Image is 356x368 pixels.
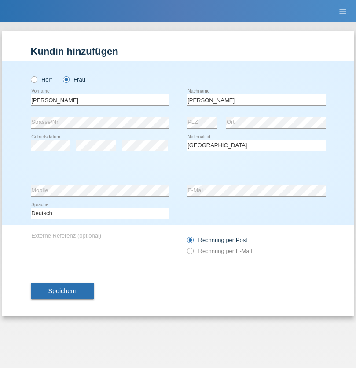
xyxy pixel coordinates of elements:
span: Speichern [48,287,77,294]
label: Herr [31,76,53,83]
h1: Kundin hinzufügen [31,46,326,57]
input: Herr [31,76,37,82]
label: Rechnung per E-Mail [187,248,252,254]
i: menu [338,7,347,16]
button: Speichern [31,283,94,300]
input: Rechnung per Post [187,237,193,248]
label: Frau [63,76,85,83]
input: Rechnung per E-Mail [187,248,193,259]
a: menu [334,8,352,14]
input: Frau [63,76,69,82]
label: Rechnung per Post [187,237,247,243]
